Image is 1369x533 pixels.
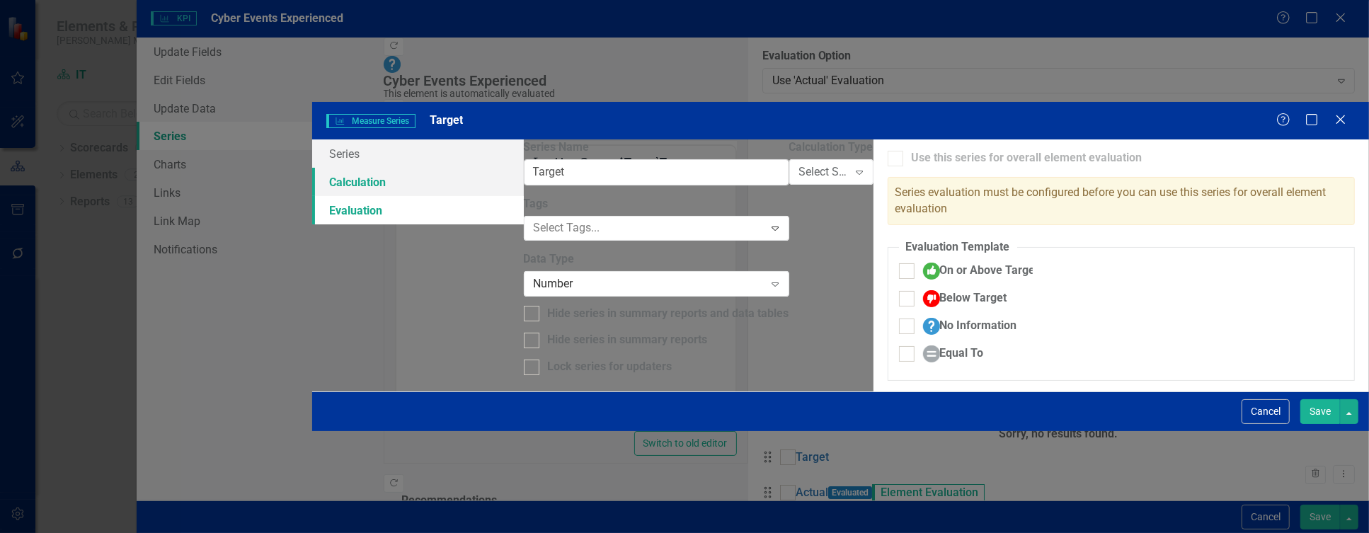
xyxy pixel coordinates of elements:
div: Equal To [923,345,984,362]
img: On or Above Target [923,263,940,280]
div: Hide series in summary reports [548,332,708,348]
div: No Information [923,318,1017,335]
img: Equal To [923,345,940,362]
span: Measure Series [326,114,416,128]
div: On or Above Target [923,263,1039,280]
span: Target [430,113,463,127]
button: Cancel [1242,399,1290,424]
label: Tags [524,196,789,212]
input: Series Name [524,159,789,185]
div: Use this series for overall element evaluation [912,150,1142,166]
div: Below Target [923,290,1007,307]
div: Series evaluation must be configured before you can use this series for overall element evaluation [888,177,1355,225]
img: Below Target [923,290,940,307]
button: Save [1300,399,1340,424]
a: Calculation [312,168,524,196]
legend: Evaluation Template [899,239,1017,256]
div: Lock series for updaters [548,359,672,375]
label: Data Type [524,251,789,268]
div: Hide series in summary reports and data tables [548,306,789,322]
img: No Information [923,318,940,335]
a: Evaluation [312,196,524,224]
label: Calculation Type [789,139,873,156]
a: Series [312,139,524,168]
div: Select Series Calculation Type [799,164,849,180]
label: Series Name [524,139,789,156]
div: Number [534,275,764,292]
